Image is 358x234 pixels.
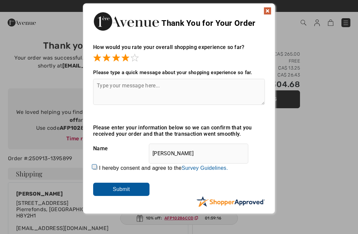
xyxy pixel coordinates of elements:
[93,70,265,75] div: Please type a quick message about your shopping experience so far.
[93,183,149,196] input: Submit
[161,19,255,28] span: Thank You for Your Order
[93,124,265,137] div: Please enter your information below so we can confirm that you received your order and that the t...
[264,7,271,15] img: x
[182,165,228,171] a: Survey Guidelines.
[93,37,265,63] div: How would you rate your overall shopping experience so far?
[99,165,228,171] label: I hereby consent and agree to the
[93,140,265,157] div: Name
[93,10,159,32] img: Thank You for Your Order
